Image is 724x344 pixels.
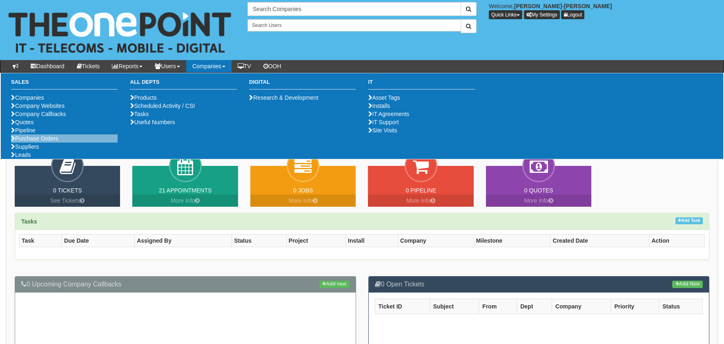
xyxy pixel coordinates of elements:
a: IT Agreements [368,111,409,117]
th: Dept [517,299,552,314]
a: More Info [132,194,238,207]
a: 0 Jobs [293,187,313,194]
h3: Digital [249,79,356,89]
b: [PERSON_NAME]-[PERSON_NAME] [514,3,612,9]
a: More Info [250,194,356,207]
a: Scheduled Activity / CSI [130,103,195,109]
a: Company Callbacks [11,111,66,117]
a: Add Task [675,217,703,224]
a: Companies [11,94,44,101]
a: Tasks [130,111,149,117]
a: Research & Development [249,94,319,101]
a: Reports [106,60,149,72]
a: Pipeline [11,127,36,134]
a: Useful Numbers [130,119,175,125]
th: Status [659,299,703,314]
th: Priority [611,299,659,314]
th: Task [20,234,62,247]
a: See Tickets [15,194,120,207]
a: Quotes [11,119,33,125]
a: Add new [319,281,349,288]
h3: All Depts [130,79,236,89]
a: More Info [368,194,473,207]
a: TV [232,60,257,72]
th: Action [649,234,705,247]
th: Company [398,234,474,247]
a: Companies [186,60,232,72]
th: Project [286,234,345,247]
a: OOH [257,60,287,72]
h3: Sales [11,79,118,89]
a: Users [149,60,186,72]
a: Dashboard [25,60,71,72]
a: Suppliers [11,143,39,150]
a: Add New [672,281,703,288]
a: Logout [561,10,584,19]
h3: IT [368,79,474,89]
th: Ticket ID [375,299,430,314]
th: Due Date [62,234,135,247]
strong: Tasks [21,218,37,225]
a: Asset Tags [368,94,400,101]
input: Search Users [247,19,461,31]
div: Welcome, [483,2,724,19]
h3: 0 Upcoming Company Callbacks [21,281,350,288]
th: Created Date [550,234,649,247]
button: Quick Links [489,10,522,19]
a: 21 Appointments [159,187,212,194]
th: Assigned By [135,234,232,247]
a: Tickets [71,60,106,72]
th: Status [232,234,287,247]
a: Purchase Orders [11,135,58,142]
th: Subject [430,299,479,314]
a: Products [130,94,156,101]
th: From [479,299,517,314]
a: 0 Tickets [53,187,82,194]
a: More Info [486,194,591,207]
th: Install [346,234,398,247]
a: My Settings [524,10,560,19]
a: Leads [11,152,31,158]
a: 0 Quotes [524,187,553,194]
a: Site Visits [368,127,397,134]
a: 0 Pipeline [405,187,436,194]
th: Company [552,299,611,314]
th: Milestone [474,234,550,247]
a: IT Support [368,119,399,125]
a: Installs [368,103,390,109]
a: Company Websites [11,103,65,109]
input: Search Companies [247,2,461,16]
h3: 0 Open Tickets [375,281,703,288]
